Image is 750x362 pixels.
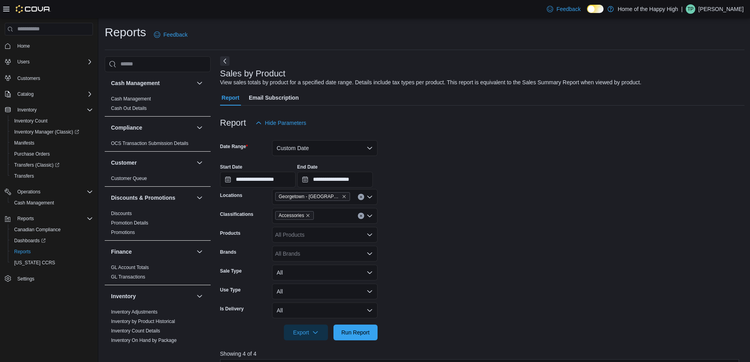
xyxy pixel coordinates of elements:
[14,187,44,197] button: Operations
[14,74,43,83] a: Customers
[272,265,378,280] button: All
[105,209,211,240] div: Discounts & Promotions
[111,265,149,270] a: GL Account Totals
[284,325,328,340] button: Export
[220,56,230,66] button: Next
[2,40,96,52] button: Home
[111,274,145,280] span: GL Transactions
[367,213,373,219] button: Open list of options
[2,89,96,100] button: Catalog
[111,105,147,111] span: Cash Out Details
[249,90,299,106] span: Email Subscription
[11,116,51,126] a: Inventory Count
[111,159,137,167] h3: Customer
[8,126,96,137] a: Inventory Manager (Classic)
[111,79,193,87] button: Cash Management
[11,127,93,137] span: Inventory Manager (Classic)
[111,309,157,315] a: Inventory Adjustments
[618,4,678,14] p: Home of the Happy High
[544,1,583,17] a: Feedback
[14,41,33,51] a: Home
[11,236,49,245] a: Dashboards
[8,137,96,149] button: Manifests
[289,325,323,340] span: Export
[2,186,96,197] button: Operations
[105,24,146,40] h1: Reports
[195,158,204,167] button: Customer
[272,303,378,318] button: All
[11,247,93,256] span: Reports
[163,31,187,39] span: Feedback
[220,287,241,293] label: Use Type
[8,246,96,257] button: Reports
[14,118,48,124] span: Inventory Count
[14,89,37,99] button: Catalog
[220,211,254,217] label: Classifications
[111,292,136,300] h3: Inventory
[14,214,93,223] span: Reports
[14,238,46,244] span: Dashboards
[14,187,93,197] span: Operations
[687,4,693,14] span: TP
[11,258,58,267] a: [US_STATE] CCRS
[14,162,59,168] span: Transfers (Classic)
[111,96,151,102] a: Cash Management
[111,140,189,147] span: OCS Transaction Submission Details
[111,248,132,256] h3: Finance
[220,172,296,187] input: Press the down key to open a popover containing a calendar.
[11,116,93,126] span: Inventory Count
[306,213,310,218] button: Remove Accessories from selection in this group
[220,69,285,78] h3: Sales by Product
[556,5,580,13] span: Feedback
[342,194,346,199] button: Remove Georgetown - Mountainview - Fire & Flower from selection in this group
[265,119,306,127] span: Hide Parameters
[11,127,82,137] a: Inventory Manager (Classic)
[341,329,370,336] span: Run Report
[358,194,364,200] button: Clear input
[111,175,147,182] span: Customer Queue
[14,151,50,157] span: Purchase Orders
[14,274,37,284] a: Settings
[11,236,93,245] span: Dashboards
[220,143,248,150] label: Date Range
[17,75,40,82] span: Customers
[14,57,93,67] span: Users
[2,273,96,284] button: Settings
[105,263,211,285] div: Finance
[14,129,79,135] span: Inventory Manager (Classic)
[11,149,53,159] a: Purchase Orders
[358,213,364,219] button: Clear input
[2,104,96,115] button: Inventory
[111,337,177,343] span: Inventory On Hand by Package
[14,226,61,233] span: Canadian Compliance
[14,57,33,67] button: Users
[111,248,193,256] button: Finance
[111,220,148,226] span: Promotion Details
[111,230,135,235] a: Promotions
[111,176,147,181] a: Customer Queue
[297,172,373,187] input: Press the down key to open a popover containing a calendar.
[11,258,93,267] span: Washington CCRS
[2,72,96,84] button: Customers
[367,251,373,257] button: Open list of options
[14,140,34,146] span: Manifests
[11,149,93,159] span: Purchase Orders
[11,171,37,181] a: Transfers
[14,89,93,99] span: Catalog
[17,107,37,113] span: Inventory
[14,73,93,83] span: Customers
[11,198,93,208] span: Cash Management
[111,211,132,216] a: Discounts
[220,230,241,236] label: Products
[11,138,37,148] a: Manifests
[220,118,246,128] h3: Report
[14,260,55,266] span: [US_STATE] CCRS
[220,78,641,87] div: View sales totals by product for a specified date range. Details include tax types per product. T...
[275,192,350,201] span: Georgetown - Mountainview - Fire & Flower
[587,5,604,13] input: Dark Mode
[8,257,96,268] button: [US_STATE] CCRS
[698,4,744,14] p: [PERSON_NAME]
[681,4,683,14] p: |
